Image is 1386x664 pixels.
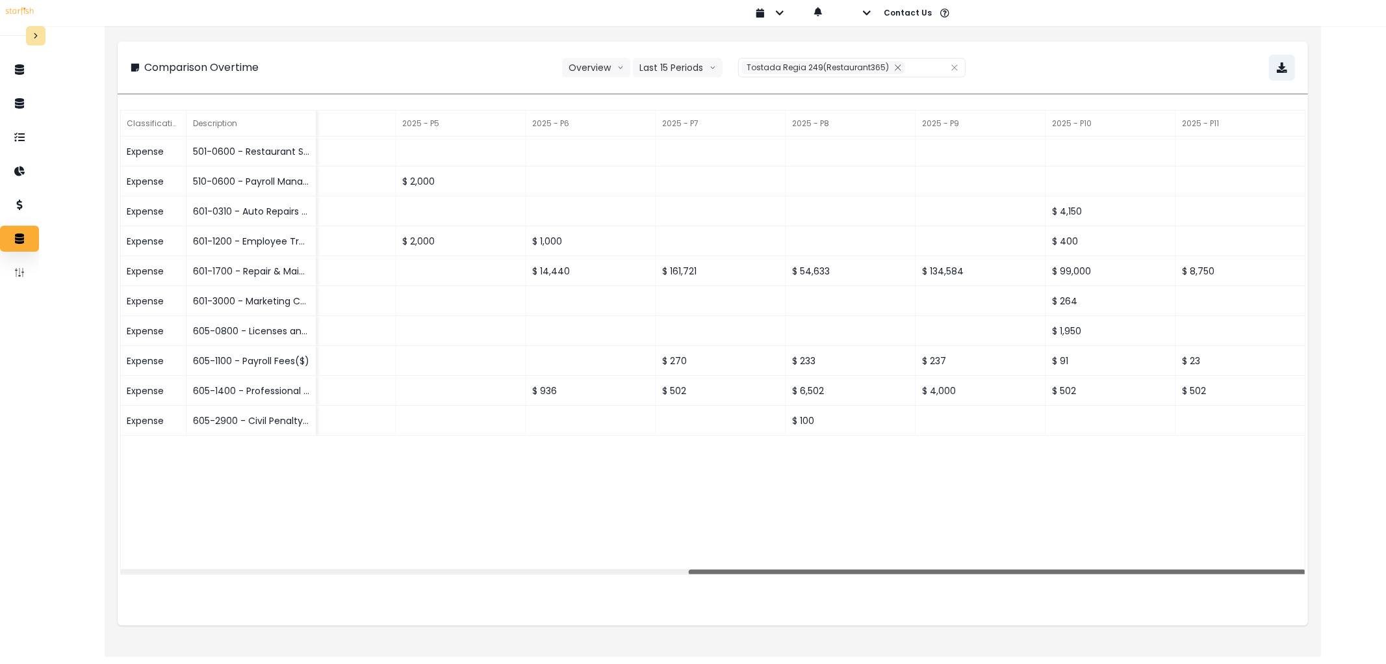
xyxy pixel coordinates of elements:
[121,111,186,137] div: Classification
[951,61,958,74] button: Clear
[786,406,916,436] div: $ 100
[916,256,1046,286] div: $ 134,584
[121,256,186,286] div: Expense
[121,286,186,316] div: Expense
[186,286,316,316] div: 601-3000 - Marketing Consulting($)
[916,346,1046,376] div: $ 237
[916,376,1046,406] div: $ 4,000
[186,196,316,226] div: 601-0310 - Auto Repairs and Maintenance($)
[1046,316,1176,346] div: $ 1,950
[1046,196,1176,226] div: $ 4,150
[186,226,316,256] div: 601-1200 - Employee Training($)
[894,64,902,72] svg: close
[786,376,916,406] div: $ 6,502
[186,166,316,196] div: 510-0600 - Payroll Management Dining($)
[396,166,526,196] div: $ 2,000
[633,58,723,77] button: Last 15 Periodsarrow down line
[396,226,526,256] div: $ 2,000
[656,111,786,137] div: 2025 - P7
[1176,111,1306,137] div: 2025 - P11
[526,376,656,406] div: $ 936
[186,376,316,406] div: 605-1400 - Professional Fees($)
[710,61,716,74] svg: arrow down line
[121,166,186,196] div: Expense
[186,406,316,436] div: 605-2900 - Civil Penalty($)
[186,111,316,137] div: Description
[526,111,656,137] div: 2025 - P6
[145,60,259,75] p: Comparison Overtime
[186,137,316,166] div: 501-0600 - Restaurant Supplies Purchases($)
[1176,376,1306,406] div: $ 502
[1046,111,1176,137] div: 2025 - P10
[1046,286,1176,316] div: $ 264
[1176,346,1306,376] div: $ 23
[656,376,786,406] div: $ 502
[747,62,889,73] span: Tostada Regia 249(Restaurant365)
[1046,346,1176,376] div: $ 91
[741,61,905,74] div: Tostada Regia 249(Restaurant365)
[121,226,186,256] div: Expense
[526,256,656,286] div: $ 14,440
[266,166,396,196] div: $ 2,000
[951,64,958,72] svg: close
[786,111,916,137] div: 2025 - P8
[121,316,186,346] div: Expense
[617,61,624,74] svg: arrow down line
[121,376,186,406] div: Expense
[526,226,656,256] div: $ 1,000
[1046,226,1176,256] div: $ 400
[562,58,630,77] button: Overviewarrow down line
[121,196,186,226] div: Expense
[656,256,786,286] div: $ 161,721
[786,256,916,286] div: $ 54,633
[916,111,1046,137] div: 2025 - P9
[396,111,526,137] div: 2025 - P5
[266,111,396,137] div: 2025 - P4
[186,316,316,346] div: 605-0800 - Licenses and Permits($)
[121,137,186,166] div: Expense
[186,346,316,376] div: 605-1100 - Payroll Fees($)
[891,61,905,74] button: Remove
[121,406,186,436] div: Expense
[1046,376,1176,406] div: $ 502
[1176,256,1306,286] div: $ 8,750
[186,256,316,286] div: 601-1700 - Repair & Maintenance($)
[786,346,916,376] div: $ 233
[1046,256,1176,286] div: $ 99,000
[656,346,786,376] div: $ 270
[121,346,186,376] div: Expense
